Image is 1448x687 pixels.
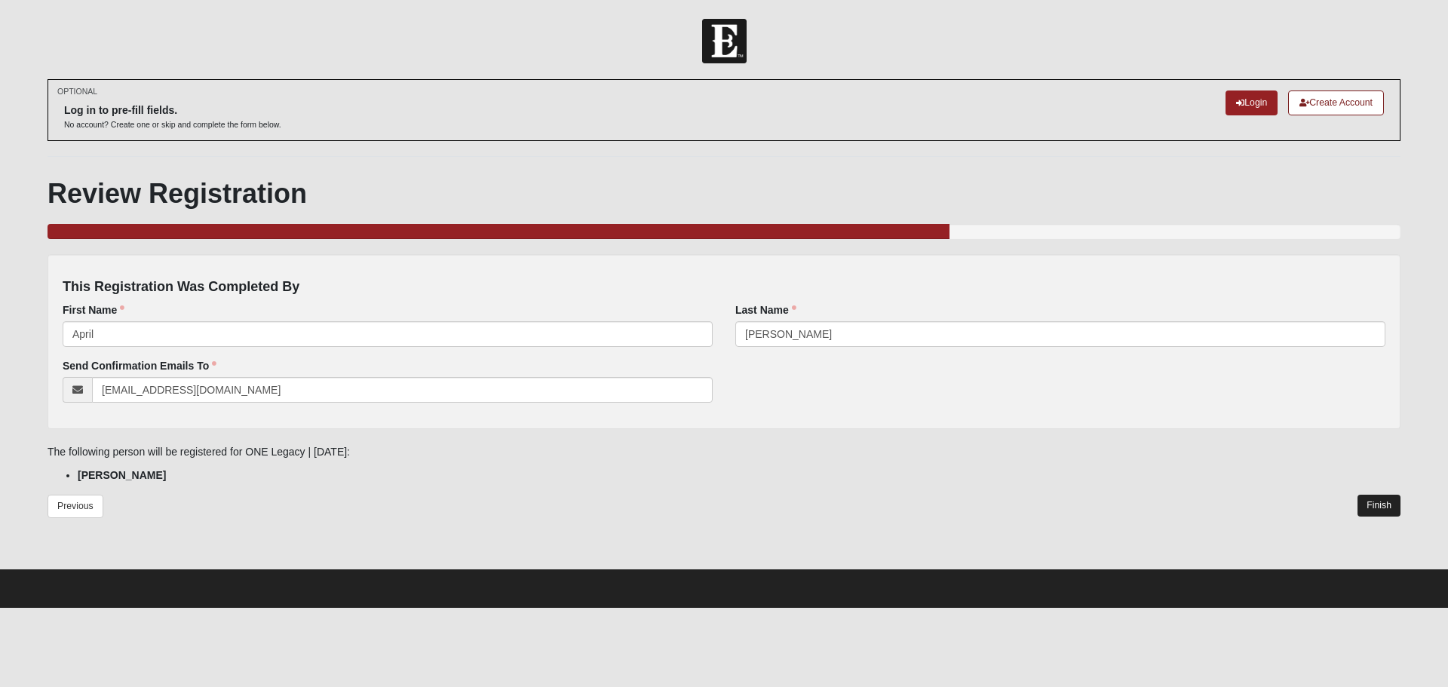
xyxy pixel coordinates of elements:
[702,19,747,63] img: Church of Eleven22 Logo
[1357,495,1400,517] a: Finish
[64,104,281,117] h6: Log in to pre-fill fields.
[1288,90,1384,115] a: Create Account
[48,177,1400,210] h1: Review Registration
[78,469,166,481] strong: [PERSON_NAME]
[64,119,281,130] p: No account? Create one or skip and complete the form below.
[735,302,796,317] label: Last Name
[63,358,216,373] label: Send Confirmation Emails To
[48,495,103,518] a: Previous
[63,279,1385,296] h4: This Registration Was Completed By
[63,302,124,317] label: First Name
[1226,90,1278,115] a: Login
[57,86,97,97] small: OPTIONAL
[48,444,1400,460] p: The following person will be registered for ONE Legacy | [DATE]:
